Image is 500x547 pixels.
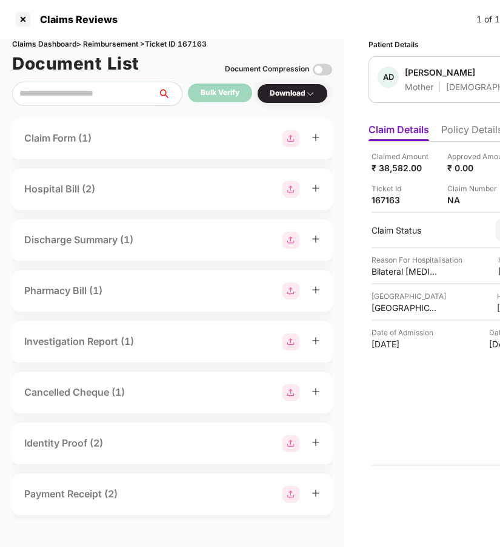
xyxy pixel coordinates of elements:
div: Mother [405,81,433,93]
img: svg+xml;base64,PHN2ZyBpZD0iR3JvdXBfMjg4MTMiIGRhdGEtbmFtZT0iR3JvdXAgMjg4MTMiIHhtbG5zPSJodHRwOi8vd3... [282,181,299,198]
div: Patient Details [368,39,419,50]
div: [DATE] [372,338,438,350]
img: svg+xml;base64,PHN2ZyBpZD0iVG9nZ2xlLTMyeDMyIiB4bWxucz0iaHR0cDovL3d3dy53My5vcmcvMjAwMC9zdmciIHdpZH... [313,60,332,79]
h1: Document List [12,50,139,77]
div: Bulk Verify [201,87,239,99]
span: plus [312,387,320,396]
div: Ticket Id [372,183,438,194]
span: plus [312,184,320,192]
span: plus [312,286,320,294]
img: svg+xml;base64,PHN2ZyBpZD0iR3JvdXBfMjg4MTMiIGRhdGEtbmFtZT0iR3JvdXAgMjg4MTMiIHhtbG5zPSJodHRwOi8vd3... [282,130,299,147]
img: svg+xml;base64,PHN2ZyBpZD0iR3JvdXBfMjg4MTMiIGRhdGEtbmFtZT0iR3JvdXAgMjg4MTMiIHhtbG5zPSJodHRwOi8vd3... [282,283,299,300]
div: Investigation Report (1) [24,334,134,349]
div: Claim Status [372,224,484,236]
div: [GEOGRAPHIC_DATA] [372,290,446,302]
img: svg+xml;base64,PHN2ZyBpZD0iR3JvdXBfMjg4MTMiIGRhdGEtbmFtZT0iR3JvdXAgMjg4MTMiIHhtbG5zPSJodHRwOi8vd3... [282,486,299,503]
img: svg+xml;base64,PHN2ZyBpZD0iRHJvcGRvd24tMzJ4MzIiIHhtbG5zPSJodHRwOi8vd3d3LnczLm9yZy8yMDAwL3N2ZyIgd2... [305,89,315,99]
div: ₹ 38,582.00 [372,162,438,174]
div: Reason For Hospitalisation [372,254,462,266]
div: [PERSON_NAME] [405,67,475,78]
div: Date of Admission [372,327,438,338]
div: Bilateral [MEDICAL_DATA] [372,266,438,277]
img: svg+xml;base64,PHN2ZyBpZD0iR3JvdXBfMjg4MTMiIGRhdGEtbmFtZT0iR3JvdXAgMjg4MTMiIHhtbG5zPSJodHRwOi8vd3... [282,435,299,452]
span: plus [312,235,320,243]
img: svg+xml;base64,PHN2ZyBpZD0iR3JvdXBfMjg4MTMiIGRhdGEtbmFtZT0iR3JvdXAgMjg4MTMiIHhtbG5zPSJodHRwOi8vd3... [282,232,299,249]
span: plus [312,336,320,345]
span: plus [312,133,320,142]
span: search [157,89,182,99]
span: plus [312,438,320,447]
div: Claimed Amount [372,151,438,162]
div: 167163 [372,194,438,206]
div: Identity Proof (2) [24,436,103,451]
div: 1 of 1 [476,13,500,26]
div: Payment Receipt (2) [24,486,118,502]
div: [GEOGRAPHIC_DATA] [372,302,438,313]
button: search [157,82,182,106]
div: Pharmacy Bill (1) [24,283,102,298]
div: Claims Dashboard > Reimbursement > Ticket ID 167163 [12,39,332,50]
span: plus [312,489,320,497]
div: AD [378,67,399,88]
div: Download [270,88,315,99]
img: svg+xml;base64,PHN2ZyBpZD0iR3JvdXBfMjg4MTMiIGRhdGEtbmFtZT0iR3JvdXAgMjg4MTMiIHhtbG5zPSJodHRwOi8vd3... [282,384,299,401]
div: Document Compression [225,64,309,75]
div: Discharge Summary (1) [24,232,133,247]
div: Cancelled Cheque (1) [24,385,125,400]
li: Claim Details [368,123,429,141]
div: Claims Reviews [33,13,118,25]
div: Claim Form (1) [24,131,92,146]
div: Hospital Bill (2) [24,182,95,197]
img: svg+xml;base64,PHN2ZyBpZD0iR3JvdXBfMjg4MTMiIGRhdGEtbmFtZT0iR3JvdXAgMjg4MTMiIHhtbG5zPSJodHRwOi8vd3... [282,333,299,350]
